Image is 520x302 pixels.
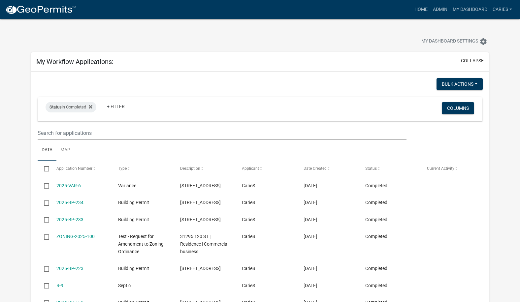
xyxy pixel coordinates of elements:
span: CarieS [242,283,255,288]
span: Date Created [304,166,327,171]
span: Variance [118,183,136,188]
a: 2025-BP-233 [56,217,83,222]
span: Building Permit [118,200,149,205]
button: Bulk Actions [437,78,483,90]
span: My Dashboard Settings [421,38,478,45]
span: Completed [365,217,387,222]
datatable-header-cell: Current Activity [421,161,482,176]
a: + Filter [102,101,130,112]
span: 15086 205TH ST [180,183,221,188]
datatable-header-cell: Applicant [235,161,297,176]
span: Application Number [56,166,92,171]
span: Completed [365,234,387,239]
span: CarieS [242,217,255,222]
span: Description [180,166,200,171]
a: Admin [430,3,450,16]
i: settings [479,38,487,45]
a: Map [56,140,74,161]
span: 04/16/2025 [304,200,317,205]
span: Building Permit [118,217,149,222]
span: Building Permit [118,266,149,271]
span: 26951 215TH ST [180,200,221,205]
span: 04/15/2025 [304,217,317,222]
a: Data [38,140,56,161]
span: Status [365,166,377,171]
span: 06/20/2025 [304,183,317,188]
button: Columns [442,102,474,114]
datatable-header-cell: Date Created [297,161,359,176]
h5: My Workflow Applications: [36,58,114,66]
datatable-header-cell: Status [359,161,421,176]
span: Current Activity [427,166,454,171]
button: collapse [461,57,484,64]
a: CarieS [490,3,515,16]
a: ZONING-2025-100 [56,234,95,239]
span: CarieS [242,234,255,239]
span: 01/28/2025 [304,266,317,271]
datatable-header-cell: Select [38,161,50,176]
datatable-header-cell: Type [112,161,174,176]
div: in Completed [46,102,96,112]
span: Type [118,166,127,171]
a: 2025-BP-234 [56,200,83,205]
span: Completed [365,183,387,188]
button: My Dashboard Settingssettings [416,35,493,48]
span: CarieS [242,266,255,271]
span: Applicant [242,166,259,171]
span: Test - Request for Amendment to Zoning Ordinance [118,234,164,254]
span: Status [49,105,62,109]
a: My Dashboard [450,3,490,16]
span: CarieS [242,200,255,205]
a: 2025-VAR-6 [56,183,81,188]
span: Completed [365,283,387,288]
span: 31295 120 ST | Residence | Commercial business [180,234,228,254]
input: Search for applications [38,126,407,140]
span: CarieS [242,183,255,188]
span: Completed [365,200,387,205]
span: Completed [365,266,387,271]
span: 08/09/2024 [304,283,317,288]
span: Septic [118,283,131,288]
datatable-header-cell: Application Number [50,161,112,176]
datatable-header-cell: Description [174,161,235,176]
a: 2025-BP-223 [56,266,83,271]
a: Home [412,3,430,16]
span: 24695 120TH ST [180,266,221,271]
span: 13811 330TH ST [180,217,221,222]
span: 02/04/2025 [304,234,317,239]
a: R-9 [56,283,63,288]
